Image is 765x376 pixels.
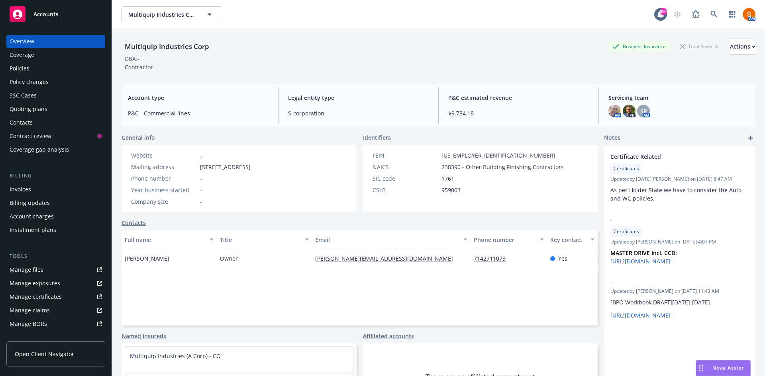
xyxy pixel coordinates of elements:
[550,236,586,244] div: Key contact
[10,35,34,48] div: Overview
[604,146,755,209] div: Certificate RelatedCertificatesUpdatedby [DATE][PERSON_NAME] on [DATE] 8:47 AMAs per Holder State...
[125,236,205,244] div: Full name
[131,186,197,194] div: Year business started
[6,3,105,25] a: Accounts
[220,254,238,263] span: Owner
[122,6,221,22] button: Multiquip Industries Corp
[746,133,755,143] a: add
[373,151,438,160] div: FEIN
[6,183,105,196] a: Invoices
[6,277,105,290] a: Manage exposures
[474,255,512,262] a: 7142711073
[315,236,459,244] div: Email
[128,94,269,102] span: Account type
[122,133,155,142] span: General info
[6,89,105,102] a: SSC Cases
[373,174,438,183] div: SIC code
[6,252,105,260] div: Tools
[15,350,74,358] span: Open Client Navigator
[6,331,105,344] a: Summary of insurance
[363,133,391,142] span: Identifiers
[6,76,105,88] a: Policy changes
[608,94,749,102] span: Servicing team
[441,186,461,194] span: 959003
[712,364,744,371] span: Nova Assist
[614,165,639,172] span: Certificates
[474,236,535,244] div: Phone number
[10,331,70,344] div: Summary of insurance
[6,116,105,129] a: Contacts
[610,175,749,183] span: Updated by [DATE][PERSON_NAME] on [DATE] 8:47 AM
[688,6,704,22] a: Report a Bug
[315,255,459,262] a: [PERSON_NAME][EMAIL_ADDRESS][DOMAIN_NAME]
[610,152,728,161] span: Certificate Related
[200,186,202,194] span: -
[10,318,47,330] div: Manage BORs
[730,39,755,54] div: Actions
[441,163,564,171] span: 238390 - Other Building Finishing Contractors
[6,143,105,156] a: Coverage gap analysis
[125,254,169,263] span: [PERSON_NAME]
[610,257,671,265] a: [URL][DOMAIN_NAME]
[312,230,471,249] button: Email
[10,224,56,236] div: Installment plans
[10,89,37,102] div: SSC Cases
[6,290,105,303] a: Manage certificates
[6,62,105,75] a: Policies
[610,186,743,202] span: As per Holder State we have to consider the Auto and WC policies.
[6,103,105,115] a: Quoting plans
[10,103,47,115] div: Quoting plans
[122,218,146,227] a: Contacts
[10,183,31,196] div: Invoices
[743,8,755,21] img: photo
[730,39,755,55] button: Actions
[373,163,438,171] div: NAICS
[547,230,598,249] button: Key contact
[125,55,139,63] div: DBA: -
[441,151,555,160] span: [US_EMPLOYER_IDENTIFICATION_NUMBER]
[10,197,50,209] div: Billing updates
[130,352,221,360] a: Multiquip Industries (A Corp) - CO
[610,288,749,295] span: Updated by [PERSON_NAME] on [DATE] 11:43 AM
[200,152,202,159] a: -
[6,172,105,180] div: Billing
[669,6,685,22] a: Start snowing
[10,277,60,290] div: Manage exposures
[676,41,724,51] div: Total Rewards
[471,230,547,249] button: Phone number
[131,197,197,206] div: Company size
[10,304,50,317] div: Manage claims
[610,312,671,319] a: [URL][DOMAIN_NAME]
[10,130,51,142] div: Contract review
[6,224,105,236] a: Installment plans
[128,10,197,19] span: Multiquip Industries Corp
[6,304,105,317] a: Manage claims
[373,186,438,194] div: CSLB
[6,263,105,276] a: Manage files
[128,109,269,117] span: P&C - Commercial lines
[610,215,728,224] span: -
[10,210,54,223] div: Account charges
[6,130,105,142] a: Contract review
[6,197,105,209] a: Billing updates
[604,272,755,326] div: -Updatedby [PERSON_NAME] on [DATE] 11:43 AM[BPO Workbook DRAFT][DATE]-[DATE][URL][DOMAIN_NAME]
[610,298,749,306] p: [BPO Workbook DRAFT][DATE]-[DATE]
[10,62,29,75] div: Policies
[623,105,636,117] img: photo
[10,263,43,276] div: Manage files
[6,210,105,223] a: Account charges
[608,105,621,117] img: photo
[131,163,197,171] div: Mailing address
[696,360,706,376] div: Drag to move
[125,63,153,71] span: Contractor
[200,197,202,206] span: -
[604,133,620,143] span: Notes
[288,94,429,102] span: Legal entity type
[558,254,567,263] span: Yes
[363,332,414,340] a: Affiliated accounts
[448,94,589,102] span: P&C estimated revenue
[614,228,639,235] span: Certificates
[217,230,312,249] button: Title
[220,236,300,244] div: Title
[200,163,251,171] span: [STREET_ADDRESS]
